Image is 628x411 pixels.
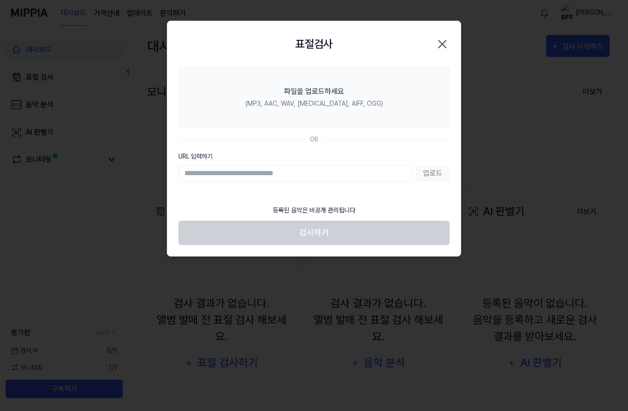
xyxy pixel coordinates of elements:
[267,200,361,221] div: 등록된 음악은 비공개 관리됩니다
[245,99,383,108] div: (MP3, AAC, WAV, [MEDICAL_DATA], AIFF, OGG)
[310,135,318,144] div: OR
[284,86,344,97] div: 파일을 업로드하세요
[178,152,450,161] label: URL 입력하기
[295,36,333,52] h2: 표절검사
